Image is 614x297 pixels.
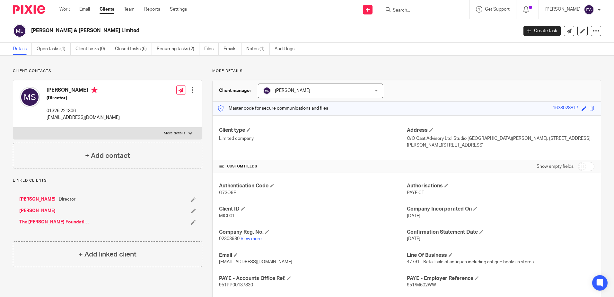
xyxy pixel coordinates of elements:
h4: Client ID [219,206,407,212]
span: 951PP00137830 [219,283,253,287]
p: Limited company [219,135,407,142]
a: Clients [100,6,114,13]
h4: Email [219,252,407,259]
span: MIC001 [219,214,235,218]
h4: Authentication Code [219,183,407,189]
img: svg%3E [13,24,26,38]
a: Work [59,6,70,13]
p: Linked clients [13,178,202,183]
img: svg%3E [20,87,40,107]
h4: Company Reg. No. [219,229,407,236]
a: [PERSON_NAME] [19,208,56,214]
span: Get Support [485,7,510,12]
h4: + Add linked client [79,249,136,259]
p: C/O Caat Advisory Ltd, Studio [GEOGRAPHIC_DATA][PERSON_NAME], [STREET_ADDRESS], [407,135,594,142]
span: [EMAIL_ADDRESS][DOMAIN_NAME] [219,260,292,264]
span: [DATE] [407,214,420,218]
a: Create task [523,26,561,36]
span: 47791 - Retail sale of antiques including antique books in stores [407,260,534,264]
a: Email [79,6,90,13]
h4: [PERSON_NAME] [47,87,120,95]
a: Notes (1) [246,43,270,55]
input: Search [392,8,450,14]
h4: CUSTOM FIELDS [219,164,407,169]
a: The [PERSON_NAME] Foundation [19,219,90,225]
span: [DATE] [407,237,420,241]
a: Open tasks (1) [37,43,71,55]
p: Master code for secure communications and files [217,105,328,112]
span: PAYE CT [407,191,424,195]
h4: Line Of Business [407,252,594,259]
a: View more [241,237,262,241]
h3: Client manager [219,87,251,94]
p: More details [164,131,185,136]
a: Team [124,6,135,13]
a: Files [204,43,219,55]
a: Reports [144,6,160,13]
h5: (Director) [47,95,120,101]
h4: + Add contact [85,151,130,161]
p: [PERSON_NAME][STREET_ADDRESS] [407,142,594,148]
a: Settings [170,6,187,13]
span: [PERSON_NAME] [275,88,310,93]
span: 02303980 [219,237,240,241]
img: svg%3E [584,4,594,15]
h4: Address [407,127,594,134]
a: [PERSON_NAME] [19,196,56,203]
span: 951/M602WW [407,283,436,287]
span: Director [59,196,75,203]
h4: PAYE - Employer Reference [407,275,594,282]
div: 1638028817 [553,105,578,112]
span: G73O9E [219,191,236,195]
p: [PERSON_NAME] [545,6,581,13]
label: Show empty fields [537,163,574,170]
i: Primary [91,87,98,93]
h4: Client type [219,127,407,134]
h4: Confirmation Statement Date [407,229,594,236]
a: Audit logs [275,43,299,55]
a: Closed tasks (6) [115,43,152,55]
a: Details [13,43,32,55]
p: 01326 221306 [47,108,120,114]
h4: Authorisations [407,183,594,189]
p: Client contacts [13,68,202,74]
a: Client tasks (0) [75,43,110,55]
a: Recurring tasks (2) [157,43,199,55]
h4: PAYE - Accounts Office Ref. [219,275,407,282]
a: Emails [224,43,241,55]
img: Pixie [13,5,45,14]
img: svg%3E [263,87,271,94]
h4: Company Incorporated On [407,206,594,212]
p: More details [212,68,601,74]
p: [EMAIL_ADDRESS][DOMAIN_NAME] [47,114,120,121]
h2: [PERSON_NAME] & [PERSON_NAME] Limited [31,27,417,34]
